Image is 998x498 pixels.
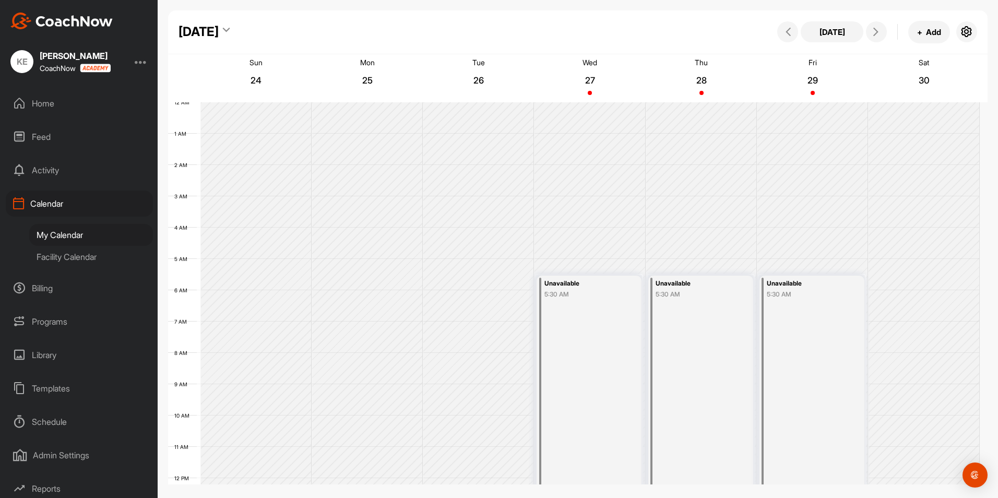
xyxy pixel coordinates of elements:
[6,442,153,468] div: Admin Settings
[544,278,625,290] div: Unavailable
[249,58,263,67] p: Sun
[6,309,153,335] div: Programs
[360,58,375,67] p: Mon
[580,75,599,86] p: 27
[6,157,153,183] div: Activity
[168,350,198,356] div: 8 AM
[908,21,950,43] button: +Add
[247,75,266,86] p: 24
[168,224,198,231] div: 4 AM
[80,64,111,73] img: CoachNow acadmey
[919,58,929,67] p: Sat
[168,318,197,325] div: 7 AM
[583,58,597,67] p: Wed
[6,409,153,435] div: Schedule
[6,275,153,301] div: Billing
[472,58,485,67] p: Tue
[168,381,198,387] div: 9 AM
[6,342,153,368] div: Library
[168,444,199,450] div: 11 AM
[6,124,153,150] div: Feed
[6,90,153,116] div: Home
[869,54,980,102] a: August 30, 2025
[168,256,198,262] div: 5 AM
[168,131,197,137] div: 1 AM
[29,224,153,246] div: My Calendar
[168,99,200,105] div: 12 AM
[312,54,423,102] a: August 25, 2025
[200,54,312,102] a: August 24, 2025
[6,191,153,217] div: Calendar
[40,64,111,73] div: CoachNow
[757,54,868,102] a: August 29, 2025
[809,58,817,67] p: Fri
[534,54,646,102] a: August 27, 2025
[469,75,488,86] p: 26
[168,412,200,419] div: 10 AM
[692,75,711,86] p: 28
[179,22,219,41] div: [DATE]
[914,75,933,86] p: 30
[646,54,757,102] a: August 28, 2025
[423,54,534,102] a: August 26, 2025
[168,287,198,293] div: 6 AM
[6,375,153,401] div: Templates
[10,50,33,73] div: KE
[10,13,113,29] img: CoachNow
[917,27,922,38] span: +
[168,475,199,481] div: 12 PM
[963,463,988,488] div: Open Intercom Messenger
[695,58,708,67] p: Thu
[767,278,847,290] div: Unavailable
[29,246,153,268] div: Facility Calendar
[168,193,198,199] div: 3 AM
[358,75,377,86] p: 25
[544,290,625,299] div: 5:30 AM
[168,162,198,168] div: 2 AM
[767,290,847,299] div: 5:30 AM
[801,21,863,42] button: [DATE]
[656,278,736,290] div: Unavailable
[40,52,111,60] div: [PERSON_NAME]
[803,75,822,86] p: 29
[656,290,736,299] div: 5:30 AM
